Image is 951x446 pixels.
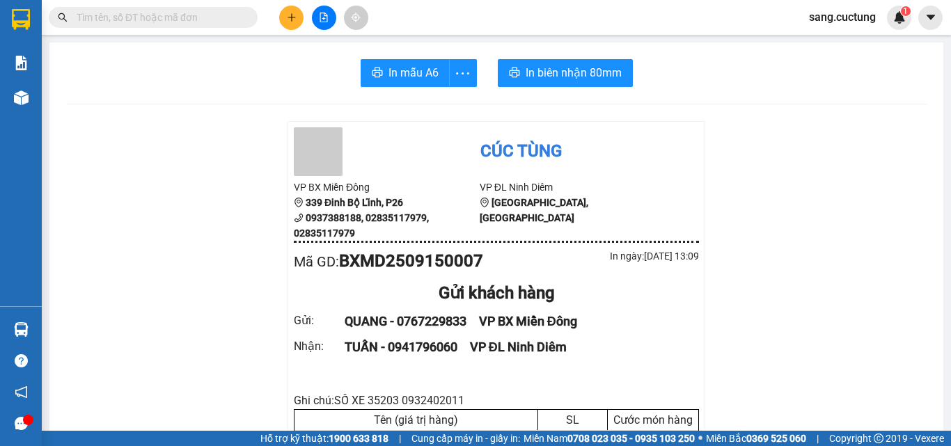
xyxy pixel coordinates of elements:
span: Miền Bắc [706,431,806,446]
div: Nhận : [294,337,345,355]
b: BXMD2509150007 [339,251,483,271]
span: In mẫu A6 [388,64,439,81]
div: Gửi khách hàng [294,280,699,307]
span: environment [294,198,304,207]
span: notification [15,385,28,399]
img: icon-new-feature [893,11,906,24]
strong: 0708 023 035 - 0935 103 250 [567,433,695,444]
button: file-add [312,6,336,30]
span: printer [372,67,383,80]
input: Tìm tên, số ĐT hoặc mã đơn [77,10,241,25]
span: caret-down [925,11,937,24]
img: warehouse-icon [14,322,29,337]
span: plus [287,13,297,22]
button: aim [344,6,368,30]
div: Gửi : [294,312,345,329]
span: Miền Nam [524,431,695,446]
button: printerIn biên nhận 80mm [498,59,633,87]
div: Cúc Tùng [480,138,562,165]
span: printer [509,67,520,80]
li: VP BX Miền Đông [294,180,480,195]
span: phone [294,213,304,223]
span: Mã GD : [294,253,339,270]
li: VP ĐL Ninh Diêm [480,180,666,195]
div: TUẤN - 0941796060 VP ĐL Ninh Diêm [345,337,682,357]
span: In biên nhận 80mm [526,64,622,81]
div: Tên (giá trị hàng) [298,413,534,427]
span: file-add [319,13,329,22]
div: QUANG - 0767229833 VP BX Miền Đông [345,312,682,331]
div: SL [542,413,604,427]
b: 0937388188, 02835117979, 02835117979 [294,212,429,239]
strong: 1900 633 818 [329,433,388,444]
img: logo-vxr [12,9,30,30]
span: Hỗ trợ kỹ thuật: [260,431,388,446]
div: In ngày: [DATE] 13:09 [496,248,699,264]
button: printerIn mẫu A6 [361,59,450,87]
sup: 1 [901,6,911,16]
button: plus [279,6,304,30]
span: copyright [874,433,883,443]
b: 339 Đinh Bộ Lĩnh, P26 [306,197,403,208]
div: Cước món hàng [611,413,695,427]
strong: 0369 525 060 [746,433,806,444]
span: question-circle [15,354,28,367]
span: search [58,13,68,22]
div: Ghi chú: SỐ XE 35203 0932402011 [294,392,699,409]
span: | [399,431,401,446]
span: Cung cấp máy in - giấy in: [411,431,520,446]
span: 1 [903,6,908,16]
span: environment [480,198,489,207]
span: aim [351,13,361,22]
span: ⚪️ [698,436,702,441]
button: more [449,59,477,87]
span: sang.cuctung [798,8,887,26]
span: | [817,431,819,446]
span: message [15,417,28,430]
button: caret-down [918,6,943,30]
img: solution-icon [14,56,29,70]
b: [GEOGRAPHIC_DATA], [GEOGRAPHIC_DATA] [480,197,588,223]
img: warehouse-icon [14,90,29,105]
span: more [450,65,476,82]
